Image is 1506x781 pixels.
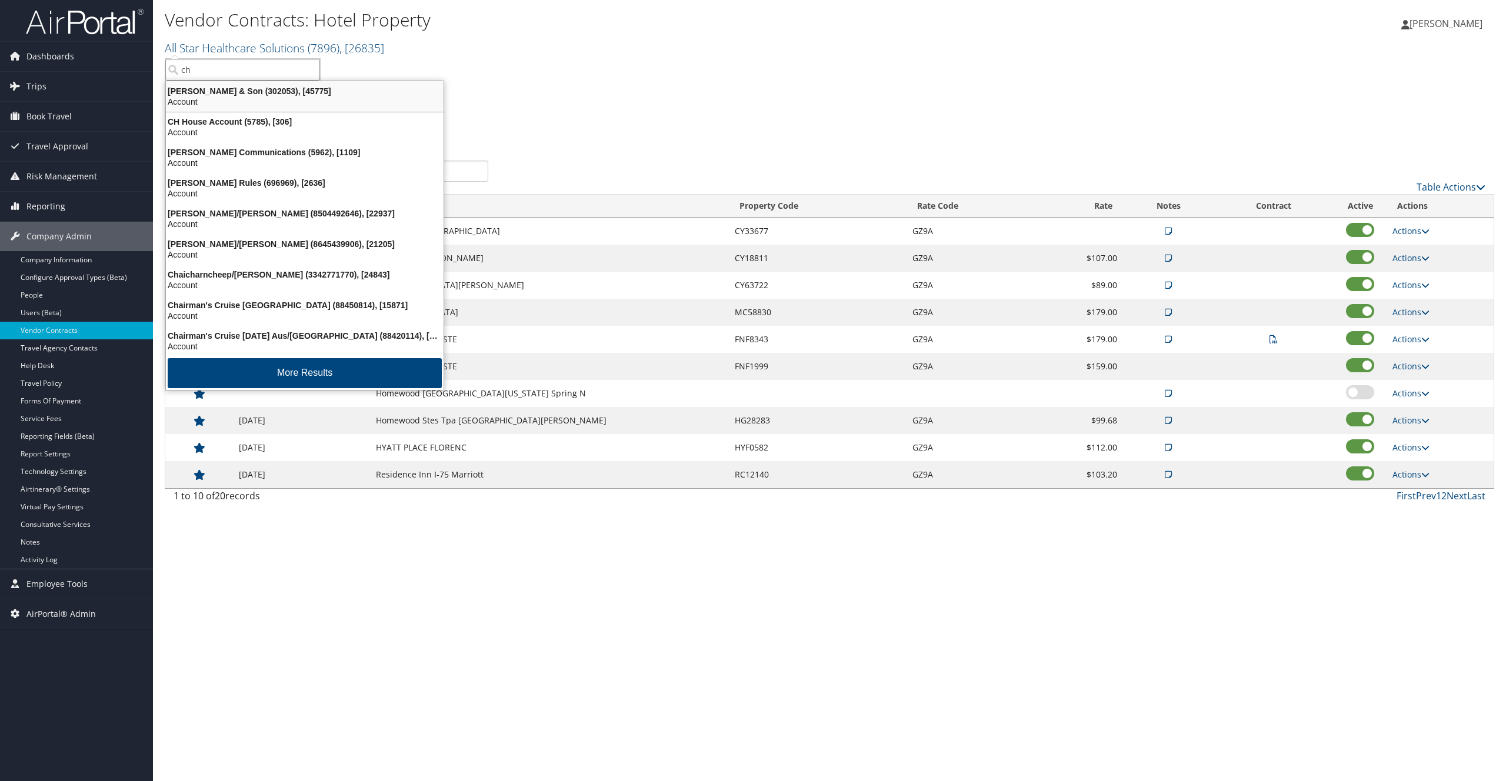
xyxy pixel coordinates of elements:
a: Actions [1392,306,1430,318]
span: 20 [215,489,225,502]
span: Dashboards [26,42,74,71]
td: GZ9A [907,461,1041,488]
a: Actions [1392,333,1430,345]
td: [GEOGRAPHIC_DATA] [370,299,729,326]
td: FNF8343 [729,326,907,353]
span: Book Travel [26,102,72,131]
td: HYATT PLACE FLORENC [370,434,729,461]
div: Account [159,127,451,138]
div: [PERSON_NAME]/[PERSON_NAME] (8645439906), [21205] [159,239,451,249]
td: $99.68 [1040,407,1123,434]
a: Last [1467,489,1485,502]
td: GZ9A [907,353,1041,380]
td: CY18811 [729,245,907,272]
a: Actions [1392,415,1430,426]
span: Travel Approval [26,132,88,161]
td: Courtyard [PERSON_NAME] [370,245,729,272]
a: Table Actions [1417,181,1485,193]
div: Account [159,219,451,229]
td: RC12140 [729,461,907,488]
td: $179.00 [1040,299,1123,326]
span: , [ 26835 ] [339,40,384,56]
span: Trips [26,72,46,101]
td: GZ9A [907,434,1041,461]
td: GZ9A [907,218,1041,245]
div: Account [159,311,451,321]
a: Actions [1392,252,1430,263]
td: $159.00 [1040,353,1123,380]
td: GZ9A [907,326,1041,353]
a: Prev [1416,489,1436,502]
button: More Results [168,358,442,388]
td: [DATE] [233,407,369,434]
div: Chaicharncheep/[PERSON_NAME] (3342771770), [24843] [159,269,451,280]
td: CY63722 [729,272,907,299]
td: $89.00 [1040,272,1123,299]
div: Account [159,341,451,352]
a: Actions [1392,361,1430,372]
td: FAIRFIELD INN N STE [370,326,729,353]
th: Rate Code: activate to sort column ascending [907,195,1041,218]
span: Reporting [26,192,65,221]
td: Homewood Stes Tpa [GEOGRAPHIC_DATA][PERSON_NAME] [370,407,729,434]
input: Search Accounts [165,59,320,81]
div: [PERSON_NAME]/[PERSON_NAME] (8504492646), [22937] [159,208,451,219]
td: FNF1999 [729,353,907,380]
div: Account [159,188,451,199]
td: [DATE] [233,434,369,461]
div: There are contracts. [165,129,1494,161]
td: $179.00 [1040,326,1123,353]
a: Actions [1392,442,1430,453]
th: Actions [1387,195,1494,218]
td: $112.00 [1040,434,1123,461]
td: [DATE] [233,461,369,488]
div: Account [159,280,451,291]
td: FAIRFIELD INN N STE [370,353,729,380]
a: Actions [1392,469,1430,480]
th: Active: activate to sort column ascending [1334,195,1387,218]
td: HG28283 [729,407,907,434]
td: [GEOGRAPHIC_DATA][PERSON_NAME] [370,272,729,299]
th: Contract: activate to sort column ascending [1214,195,1334,218]
th: Notes: activate to sort column ascending [1123,195,1214,218]
h1: Vendor Contracts: Hotel Property [165,8,1051,32]
div: Account [159,158,451,168]
a: Actions [1392,225,1430,236]
span: Employee Tools [26,569,88,599]
td: HYF0582 [729,434,907,461]
td: GZ9A [907,272,1041,299]
a: Actions [1392,388,1430,399]
td: GZ9A [907,299,1041,326]
div: Account [159,249,451,260]
a: Next [1447,489,1467,502]
a: 2 [1441,489,1447,502]
td: Courtyard [GEOGRAPHIC_DATA] [370,218,729,245]
a: Actions [1392,279,1430,291]
td: $103.20 [1040,461,1123,488]
td: Homewood [GEOGRAPHIC_DATA][US_STATE] Spring N [370,380,729,407]
td: $107.00 [1040,245,1123,272]
td: GZ9A [907,245,1041,272]
div: Chairman's Cruise [DATE] Aus/[GEOGRAPHIC_DATA] (88420114), [15865] [159,331,451,341]
th: Rate: activate to sort column ascending [1040,195,1123,218]
div: [PERSON_NAME] Communications (5962), [1109] [159,147,451,158]
a: [PERSON_NAME] [1401,6,1494,41]
th: Hotel Name: activate to sort column ascending [370,195,729,218]
img: airportal-logo.png [26,8,144,35]
div: [PERSON_NAME] Rules (696969), [2636] [159,178,451,188]
a: 1 [1436,489,1441,502]
span: Risk Management [26,162,97,191]
td: GZ9A [907,407,1041,434]
div: CH House Account (5785), [306] [159,116,451,127]
span: AirPortal® Admin [26,599,96,629]
a: All Star Healthcare Solutions [165,40,384,56]
td: Residence Inn I-75 Marriott [370,461,729,488]
span: ( 7896 ) [308,40,339,56]
th: Property Code: activate to sort column ascending [729,195,907,218]
span: Company Admin [26,222,92,251]
div: [PERSON_NAME] & Son (302053), [45775] [159,86,451,96]
div: 1 to 10 of records [174,489,488,509]
div: Chairman's Cruise [GEOGRAPHIC_DATA] (88450814), [15871] [159,300,451,311]
a: First [1397,489,1416,502]
td: MC58830 [729,299,907,326]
